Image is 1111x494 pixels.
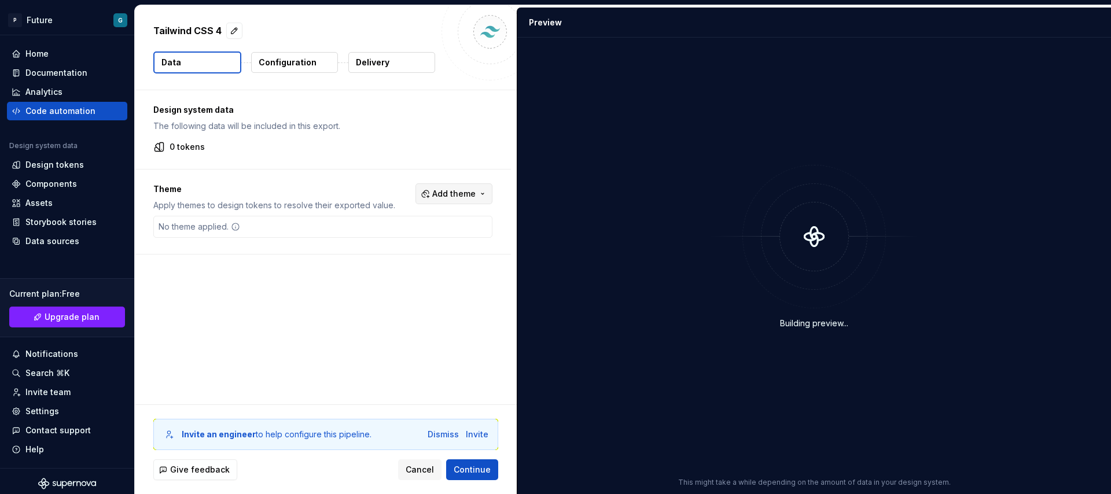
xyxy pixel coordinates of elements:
[9,141,78,150] div: Design system data
[8,13,22,27] div: P
[25,348,78,360] div: Notifications
[25,48,49,60] div: Home
[398,459,442,480] button: Cancel
[25,159,84,171] div: Design tokens
[9,307,125,327] a: Upgrade plan
[7,383,127,401] a: Invite team
[153,459,237,480] button: Give feedback
[7,156,127,174] a: Design tokens
[678,478,951,487] p: This might take a while depending on the amount of data in your design system.
[27,14,53,26] div: Future
[466,429,488,440] button: Invite
[161,57,181,68] p: Data
[251,52,338,73] button: Configuration
[25,178,77,190] div: Components
[153,200,395,211] p: Apply themes to design tokens to resolve their exported value.
[348,52,435,73] button: Delivery
[153,104,492,116] p: Design system data
[780,318,848,329] div: Building preview...
[25,216,97,228] div: Storybook stories
[25,367,69,379] div: Search ⌘K
[2,8,132,32] button: PFutureG
[7,345,127,363] button: Notifications
[182,429,371,440] div: to help configure this pipeline.
[432,188,476,200] span: Add theme
[7,421,127,440] button: Contact support
[25,86,62,98] div: Analytics
[7,232,127,250] a: Data sources
[45,311,100,323] span: Upgrade plan
[7,402,127,421] a: Settings
[7,102,127,120] a: Code automation
[182,429,256,439] b: Invite an engineer
[25,386,71,398] div: Invite team
[25,235,79,247] div: Data sources
[25,197,53,209] div: Assets
[118,16,123,25] div: G
[7,364,127,382] button: Search ⌘K
[7,213,127,231] a: Storybook stories
[415,183,492,204] button: Add theme
[7,175,127,193] a: Components
[25,444,44,455] div: Help
[25,425,91,436] div: Contact support
[170,141,205,153] p: 0 tokens
[428,429,459,440] button: Dismiss
[7,64,127,82] a: Documentation
[153,183,395,195] p: Theme
[170,464,230,475] span: Give feedback
[38,478,96,489] svg: Supernova Logo
[7,194,127,212] a: Assets
[153,51,241,73] button: Data
[7,83,127,101] a: Analytics
[153,24,222,38] p: Tailwind CSS 4
[25,105,95,117] div: Code automation
[406,464,434,475] span: Cancel
[7,440,127,459] button: Help
[9,288,125,300] div: Current plan : Free
[25,405,59,417] div: Settings
[25,67,87,79] div: Documentation
[356,57,389,68] p: Delivery
[529,17,562,28] div: Preview
[153,120,492,132] p: The following data will be included in this export.
[154,216,245,237] div: No theme applied.
[7,45,127,63] a: Home
[446,459,498,480] button: Continue
[454,464,491,475] span: Continue
[259,57,317,68] p: Configuration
